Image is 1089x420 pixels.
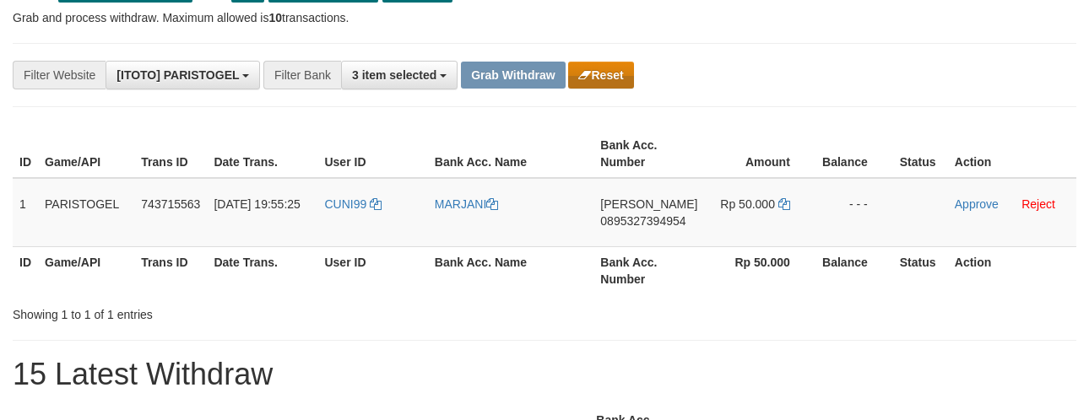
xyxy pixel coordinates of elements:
[141,197,200,211] span: 743715563
[815,130,893,178] th: Balance
[704,130,815,178] th: Amount
[893,246,948,294] th: Status
[593,246,704,294] th: Bank Acc. Number
[134,130,207,178] th: Trans ID
[815,178,893,247] td: - - -
[207,130,317,178] th: Date Trans.
[13,130,38,178] th: ID
[600,214,685,228] span: Copy 0895327394954 to clipboard
[352,68,436,82] span: 3 item selected
[704,246,815,294] th: Rp 50.000
[815,246,893,294] th: Balance
[428,130,593,178] th: Bank Acc. Name
[106,61,260,89] button: [ITOTO] PARISTOGEL
[341,61,458,89] button: 3 item selected
[435,197,498,211] a: MARJANI
[948,246,1076,294] th: Action
[13,61,106,89] div: Filter Website
[268,11,282,24] strong: 10
[720,197,775,211] span: Rp 50.000
[948,130,1076,178] th: Action
[13,358,1076,391] h1: 15 Latest Withdraw
[134,246,207,294] th: Trans ID
[207,246,317,294] th: Date Trans.
[263,61,341,89] div: Filter Bank
[893,130,948,178] th: Status
[116,68,239,82] span: [ITOTO] PARISTOGEL
[38,178,134,247] td: PARISTOGEL
[13,246,38,294] th: ID
[317,246,427,294] th: User ID
[38,130,134,178] th: Game/API
[568,62,633,89] button: Reset
[324,197,382,211] a: CUNI99
[13,9,1076,26] p: Grab and process withdraw. Maximum allowed is transactions.
[461,62,565,89] button: Grab Withdraw
[38,246,134,294] th: Game/API
[13,299,442,323] div: Showing 1 to 1 of 1 entries
[317,130,427,178] th: User ID
[593,130,704,178] th: Bank Acc. Number
[428,246,593,294] th: Bank Acc. Name
[600,197,697,211] span: [PERSON_NAME]
[955,197,999,211] a: Approve
[324,197,366,211] span: CUNI99
[214,197,300,211] span: [DATE] 19:55:25
[1021,197,1055,211] a: Reject
[13,178,38,247] td: 1
[778,197,790,211] a: Copy 50000 to clipboard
